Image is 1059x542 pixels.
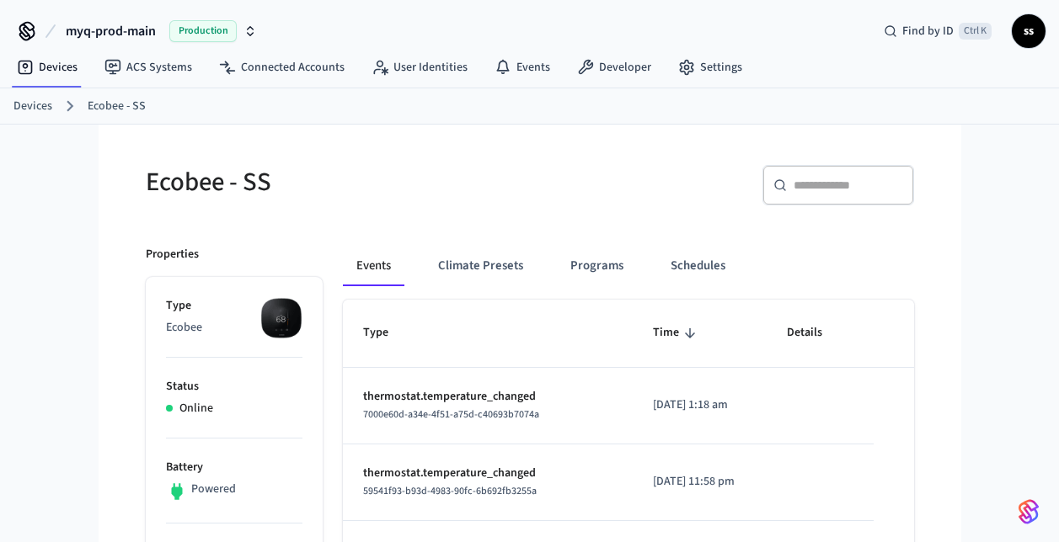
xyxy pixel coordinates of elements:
[146,165,520,199] h5: Ecobee - SS
[3,52,91,82] a: Devices
[206,52,358,82] a: Connected Accounts
[191,481,236,498] p: Powered
[363,407,539,422] span: 7000e60d-a34e-4f51-a75d-c40693b7074a
[13,98,52,115] a: Devices
[166,319,302,337] p: Ecobee
[870,16,1005,46] div: Find by IDCtrl K
[363,388,613,406] p: thermostat.temperature_changed
[564,52,665,82] a: Developer
[557,246,637,286] button: Programs
[653,320,701,346] span: Time
[166,459,302,476] p: Battery
[481,52,564,82] a: Events
[343,246,404,286] button: Events
[260,297,302,339] img: ecobee_lite_3
[146,246,199,263] p: Properties
[363,320,410,346] span: Type
[653,473,746,491] p: [DATE] 11:58 pm
[88,98,146,115] a: Ecobee - SS
[169,20,237,42] span: Production
[959,23,992,40] span: Ctrl K
[1012,14,1046,48] button: ss
[91,52,206,82] a: ACS Systems
[166,378,302,396] p: Status
[363,484,537,498] span: 59541f93-b93d-4983-90fc-6b692fb3255a
[653,396,746,414] p: [DATE] 1:18 am
[363,465,613,482] p: thermostat.temperature_changed
[425,246,537,286] button: Climate Presets
[1014,16,1044,46] span: ss
[358,52,481,82] a: User Identities
[179,400,213,417] p: Online
[657,246,739,286] button: Schedules
[1019,498,1039,525] img: SeamLogoGradient.69752ec5.svg
[665,52,756,82] a: Settings
[902,23,954,40] span: Find by ID
[66,21,156,41] span: myq-prod-main
[166,297,302,315] p: Type
[787,320,844,346] span: Details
